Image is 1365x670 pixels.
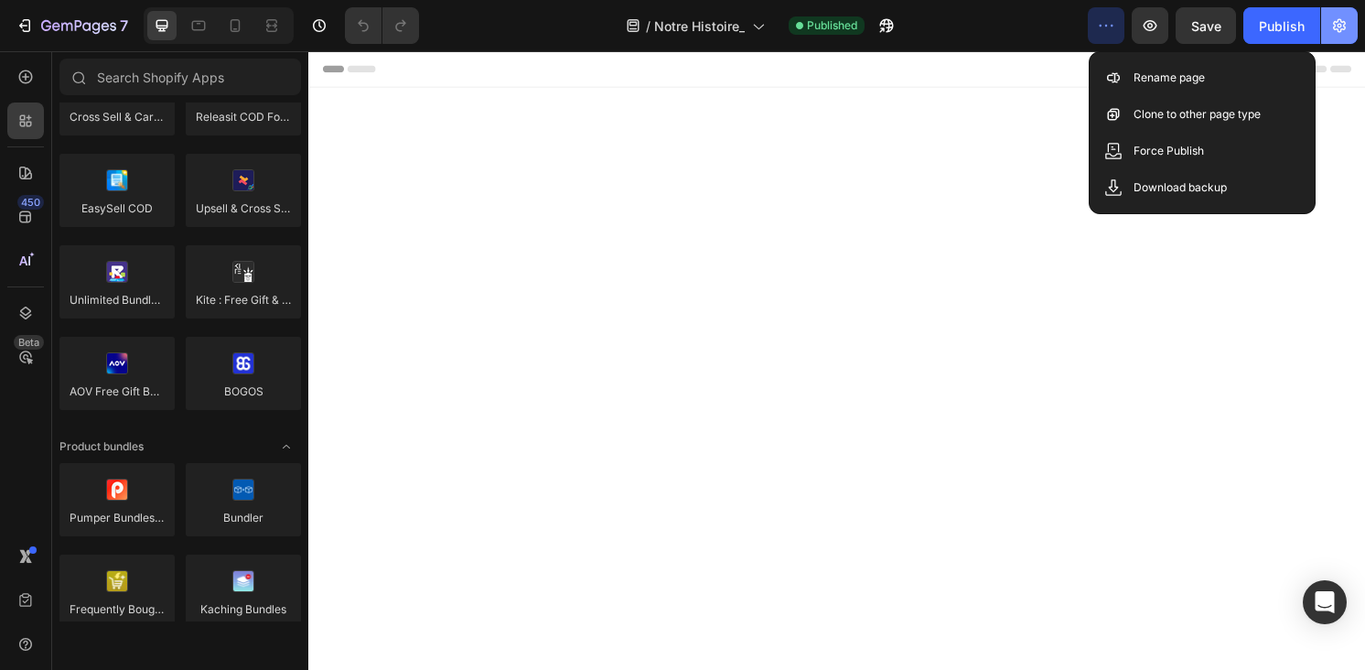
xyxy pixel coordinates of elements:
p: 7 [120,15,128,37]
div: Open Intercom Messenger [1303,580,1347,624]
p: Rename page [1134,69,1205,87]
button: 7 [7,7,136,44]
span: Published [807,17,857,34]
button: Save [1176,7,1236,44]
p: Clone to other page type [1134,105,1261,124]
input: Search Shopify Apps [59,59,301,95]
div: 450 [17,195,44,210]
p: Force Publish [1134,142,1204,160]
div: Publish [1259,16,1305,36]
iframe: Design area [308,51,1365,670]
span: / [646,16,650,36]
button: Publish [1243,7,1320,44]
span: Save [1191,18,1221,34]
div: Undo/Redo [345,7,419,44]
p: Download backup [1134,178,1227,197]
div: Beta [14,335,44,350]
span: Toggle open [272,432,301,461]
span: Notre Histoire_ [654,16,745,36]
span: Product bundles [59,438,144,455]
